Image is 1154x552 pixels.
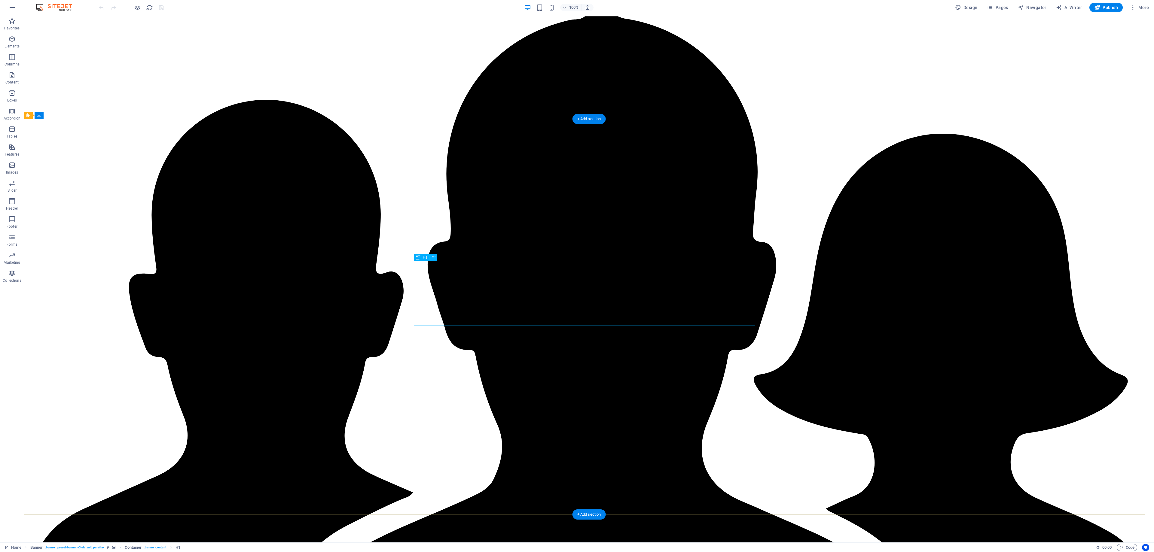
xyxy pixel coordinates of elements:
[4,260,20,265] p: Marketing
[134,4,141,11] button: Click here to leave preview mode and continue editing
[112,546,115,549] i: This element contains a background
[8,188,17,193] p: Slider
[146,4,153,11] button: reload
[10,16,14,20] img: website_grey.svg
[5,152,19,157] p: Features
[7,242,17,247] p: Forms
[1094,5,1118,11] span: Publish
[953,3,980,12] div: Design (Ctrl+Alt+Y)
[144,544,166,551] span: . banner-content
[176,544,180,551] span: Click to select. Double-click to edit
[953,3,980,12] button: Design
[955,5,978,11] span: Design
[10,10,14,14] img: logo_orange.svg
[146,4,153,11] i: Reload page
[585,5,590,10] i: On resize automatically adjust zoom level to fit chosen device.
[985,3,1010,12] button: Pages
[1130,5,1149,11] span: More
[5,544,21,551] a: Click to cancel selection. Double-click to open Pages
[17,10,29,14] div: v 4.0.25
[1018,5,1046,11] span: Navigator
[1142,544,1149,551] button: Usercentrics
[5,62,20,67] p: Columns
[4,26,20,31] p: Favorites
[1015,3,1049,12] button: Navigator
[60,35,65,40] img: tab_keywords_by_traffic_grey.svg
[107,546,109,549] i: This element is a customizable preset
[125,544,142,551] span: Click to select. Double-click to edit
[572,509,606,520] div: + Add section
[1089,3,1123,12] button: Publish
[66,35,101,39] div: Keywords by Traffic
[16,35,21,40] img: tab_domain_overview_orange.svg
[572,114,606,124] div: + Add section
[1117,544,1137,551] button: Code
[30,544,181,551] nav: breadcrumb
[1096,544,1112,551] h6: Session time
[6,170,18,175] p: Images
[1102,544,1112,551] span: 00 00
[7,98,17,103] p: Boxes
[23,35,54,39] div: Domain Overview
[4,116,20,121] p: Accordion
[987,5,1008,11] span: Pages
[7,224,17,229] p: Footer
[3,278,21,283] p: Collections
[423,256,427,259] span: H1
[6,206,18,211] p: Header
[7,134,17,139] p: Tables
[560,4,582,11] button: 100%
[569,4,579,11] h6: 100%
[1056,5,1082,11] span: AI Writer
[16,16,66,20] div: Domain: [DOMAIN_NAME]
[5,44,20,49] p: Elements
[1119,544,1134,551] span: Code
[35,4,80,11] img: Editor Logo
[1054,3,1085,12] button: AI Writer
[5,80,19,85] p: Content
[45,544,104,551] span: . banner .preset-banner-v3-default .parallax
[30,544,43,551] span: Click to select. Double-click to edit
[1128,3,1151,12] button: More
